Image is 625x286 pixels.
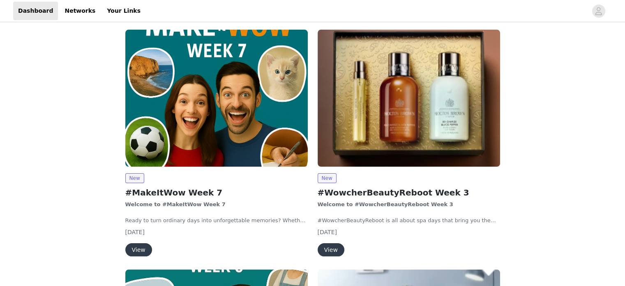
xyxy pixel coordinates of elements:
[125,247,152,253] a: View
[60,2,100,20] a: Networks
[318,247,344,253] a: View
[125,229,145,235] span: [DATE]
[595,5,602,18] div: avatar
[125,30,308,167] img: wowcher.co.uk
[318,30,500,167] img: wowcher.co.uk
[125,243,152,256] button: View
[125,216,308,225] p: Ready to turn ordinary days into unforgettable memories? Whether you’re chasing thrills, enjoying...
[125,201,226,207] strong: Welcome to #MakeItWow Week 7
[13,2,58,20] a: Dashboard
[318,216,500,225] p: #WowcherBeautyReboot is all about spa days that bring you the relaxation, pampering, and self-car...
[125,173,144,183] span: New
[318,173,337,183] span: New
[125,186,308,199] h2: #MakeItWow Week 7
[318,201,453,207] strong: Welcome to #WowcherBeautyReboot Week 3
[102,2,145,20] a: Your Links
[318,243,344,256] button: View
[318,229,337,235] span: [DATE]
[318,186,500,199] h2: #WowcherBeautyReboot Week 3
